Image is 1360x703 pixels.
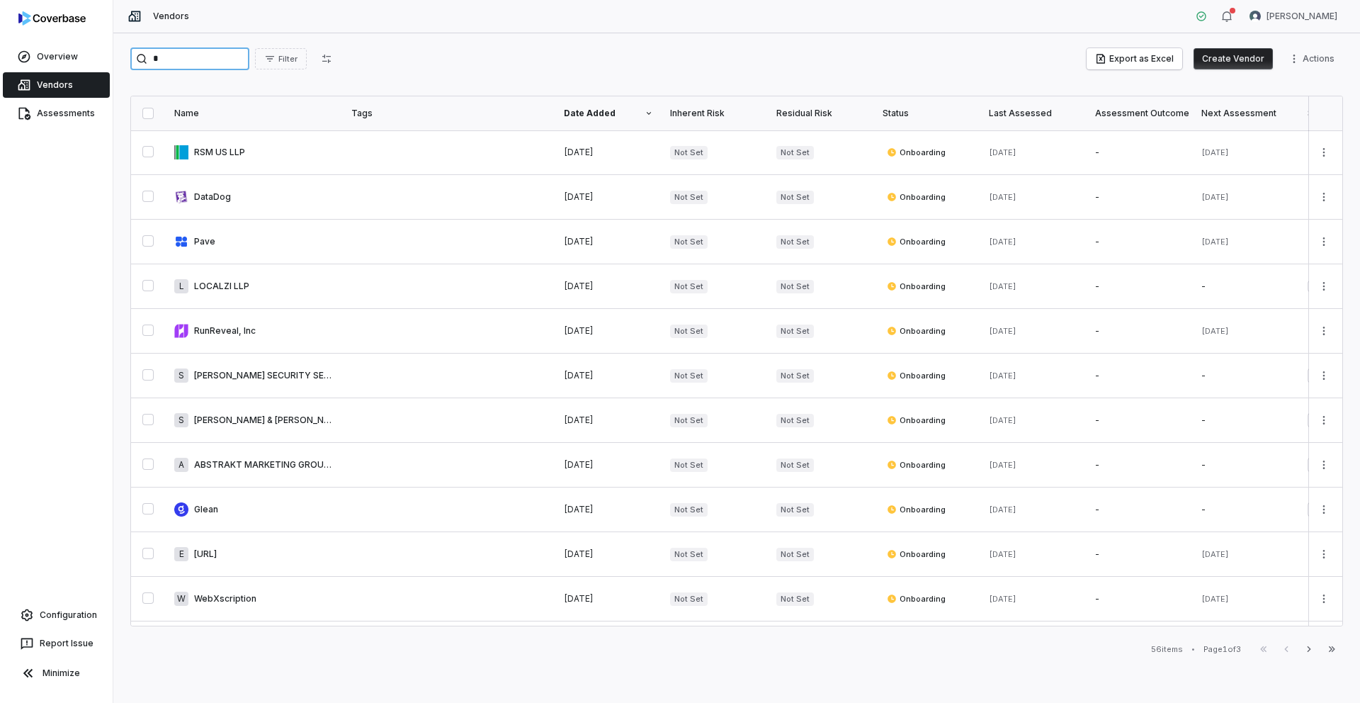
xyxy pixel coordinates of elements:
td: - [1087,577,1193,622]
span: [DATE] [564,147,594,157]
td: - [1193,488,1299,532]
button: More actions [1313,320,1335,342]
span: [DATE] [564,370,594,381]
span: Not Set [670,146,708,159]
button: Create Vendor [1194,48,1273,69]
button: More actions [1313,454,1335,476]
span: Onboarding [887,459,946,471]
span: [DATE] [564,191,594,202]
button: More actions [1313,276,1335,297]
span: [DATE] [564,549,594,559]
span: [DATE] [564,281,594,291]
span: [DATE] [989,192,1016,202]
div: Status [883,108,972,119]
td: - [1087,130,1193,175]
button: Filter [255,48,307,69]
span: [DATE] [989,460,1016,470]
span: [DATE] [1201,192,1229,202]
button: More actions [1313,231,1335,252]
span: [DATE] [564,593,594,604]
span: Onboarding [887,415,946,426]
span: Not Set [670,459,708,472]
span: Not Set [670,325,708,338]
span: Onboarding [887,236,946,247]
div: Tags [351,108,547,119]
span: Not Set [670,235,708,249]
span: [DATE] [564,236,594,247]
span: Onboarding [887,549,946,560]
div: 56 items [1151,644,1183,655]
span: Assessments [37,108,95,119]
button: More actions [1313,544,1335,565]
div: • [1191,644,1195,654]
button: Samuel Folarin avatar[PERSON_NAME] [1241,6,1346,27]
a: Overview [3,44,110,69]
button: More actions [1313,499,1335,520]
span: Onboarding [887,147,946,158]
button: More actions [1284,48,1343,69]
span: [DATE] [1201,147,1229,157]
div: Last Assessed [989,108,1078,119]
div: Next Assessment [1201,108,1291,119]
span: Filter [278,54,297,64]
div: Residual Risk [776,108,866,119]
span: Not Set [670,548,708,561]
span: Onboarding [887,325,946,337]
span: [DATE] [989,549,1016,559]
span: Onboarding [887,191,946,203]
a: Vendors [3,72,110,98]
span: Not Set [670,280,708,293]
span: Not Set [776,503,814,517]
span: Not Set [776,369,814,383]
span: Not Set [670,369,708,383]
span: Overview [37,51,78,62]
button: More actions [1313,588,1335,609]
span: Not Set [776,191,814,204]
div: Page 1 of 3 [1203,644,1241,655]
button: More actions [1313,410,1335,431]
span: Not Set [776,592,814,606]
button: Export as Excel [1087,48,1182,69]
span: Onboarding [887,370,946,381]
span: [DATE] [564,415,594,425]
span: Vendors [37,79,73,91]
button: More actions [1313,365,1335,386]
span: Onboarding [887,504,946,515]
div: Assessment Outcome [1095,108,1184,119]
button: More actions [1313,142,1335,163]
a: Configuration [6,602,107,628]
td: - [1193,264,1299,309]
span: Not Set [670,414,708,427]
span: [DATE] [989,237,1016,247]
span: [DATE] [564,325,594,336]
span: Not Set [670,592,708,606]
div: Date Added [564,108,653,119]
span: [DATE] [989,371,1016,381]
span: [DATE] [989,505,1016,514]
span: [DATE] [989,281,1016,291]
button: Report Issue [6,631,107,656]
span: [DATE] [1201,594,1229,604]
span: [DATE] [564,504,594,514]
span: [DATE] [989,147,1016,157]
span: [DATE] [1201,326,1229,336]
td: - [1193,398,1299,443]
span: Report Issue [40,638,93,649]
span: Onboarding [887,281,946,292]
span: Not Set [776,548,814,561]
div: Inherent Risk [670,108,759,119]
span: [DATE] [564,459,594,470]
span: [DATE] [989,415,1016,425]
td: - [1087,309,1193,354]
span: Not Set [776,459,814,472]
button: Minimize [6,659,107,687]
td: - [1087,622,1193,666]
span: Not Set [776,280,814,293]
span: Minimize [42,668,80,679]
span: [DATE] [1201,237,1229,247]
td: - [1087,220,1193,264]
span: [DATE] [989,594,1016,604]
span: [PERSON_NAME] [1266,11,1337,22]
td: - [1087,443,1193,488]
td: - [1087,532,1193,577]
